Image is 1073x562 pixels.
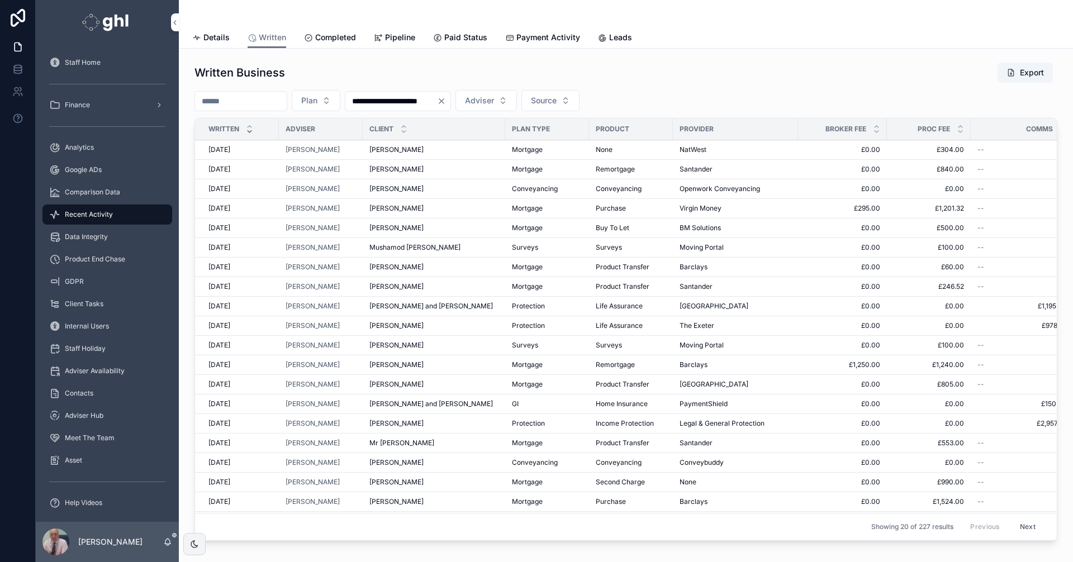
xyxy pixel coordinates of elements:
a: Barclays [680,263,791,272]
a: Staff Holiday [42,339,172,359]
span: Adviser Availability [65,366,125,375]
span: £1,195.00 [977,302,1067,311]
span: -- [977,243,984,252]
a: Life Assurance [596,321,666,330]
a: [PERSON_NAME] [286,302,340,311]
span: Santander [680,282,713,291]
a: [PERSON_NAME] [286,380,356,389]
button: Select Button [455,90,517,111]
a: Mortgage [512,145,582,154]
a: Adviser Availability [42,361,172,381]
span: -- [977,223,984,232]
a: Mortgage [512,380,582,389]
span: Purchase [596,204,626,213]
a: £1,201.32 [894,204,964,213]
a: [DATE] [208,302,272,311]
span: [PERSON_NAME] [369,223,424,232]
span: [PERSON_NAME] [369,204,424,213]
a: -- [977,380,1067,389]
a: [PERSON_NAME] [286,360,356,369]
a: £295.00 [805,204,880,213]
a: [PERSON_NAME] [369,380,498,389]
a: Santander [680,165,791,174]
a: Comparison Data [42,182,172,202]
a: -- [977,165,1067,174]
a: [PERSON_NAME] [286,341,340,350]
a: [DATE] [208,321,272,330]
a: [PERSON_NAME] [286,321,356,330]
a: Details [192,27,230,50]
span: Life Assurance [596,321,643,330]
a: [DATE] [208,243,272,252]
span: £1,250.00 [805,360,880,369]
span: £0.00 [805,282,880,291]
a: Mortgage [512,165,582,174]
a: £0.00 [805,165,880,174]
span: £0.00 [894,321,964,330]
a: Leads [598,27,632,50]
a: Mortgage [512,360,582,369]
a: [PERSON_NAME] [286,282,340,291]
a: Internal Users [42,316,172,336]
span: [DATE] [208,223,230,232]
span: [GEOGRAPHIC_DATA] [680,302,748,311]
a: [PERSON_NAME] [286,282,356,291]
span: [PERSON_NAME] [369,360,424,369]
span: Remortgage [596,165,635,174]
span: Finance [65,101,90,109]
a: £0.00 [894,302,964,311]
a: [PERSON_NAME] [286,263,356,272]
span: [PERSON_NAME] [369,341,424,350]
span: Mortgage [512,380,543,389]
a: £840.00 [894,165,964,174]
span: -- [977,184,984,193]
img: App logo [82,13,132,31]
a: [PERSON_NAME] [369,341,498,350]
a: £0.00 [805,263,880,272]
span: Completed [315,32,356,43]
a: [PERSON_NAME] [369,223,498,232]
span: £1,240.00 [894,360,964,369]
a: [PERSON_NAME] [369,360,498,369]
a: Conveyancing [596,184,666,193]
span: [DATE] [208,165,230,174]
span: [DATE] [208,243,230,252]
a: Contacts [42,383,172,403]
a: £0.00 [805,223,880,232]
span: [PERSON_NAME] [369,380,424,389]
button: Clear [437,97,450,106]
span: £0.00 [894,184,964,193]
span: None [596,145,613,154]
a: [PERSON_NAME] [286,184,356,193]
a: Pipeline [374,27,415,50]
a: £500.00 [894,223,964,232]
a: -- [977,184,1067,193]
a: -- [977,204,1067,213]
a: The Exeter [680,321,791,330]
span: £0.00 [805,380,880,389]
span: Santander [680,165,713,174]
span: Payment Activity [516,32,580,43]
a: Written [248,27,286,49]
span: £978.62 [977,321,1067,330]
a: [DATE] [208,341,272,350]
a: [PERSON_NAME] [369,145,498,154]
a: £0.00 [805,184,880,193]
a: [PERSON_NAME] [286,302,356,311]
a: Openwork Conveyancing [680,184,791,193]
span: [PERSON_NAME] [286,243,340,252]
span: Barclays [680,263,708,272]
a: £0.00 [805,321,880,330]
a: Surveys [512,243,582,252]
a: Moving Portal [680,341,791,350]
span: Barclays [680,360,708,369]
a: [DATE] [208,380,272,389]
a: [DATE] [208,360,272,369]
span: £100.00 [894,341,964,350]
span: [PERSON_NAME] [286,360,340,369]
span: Mortgage [512,145,543,154]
